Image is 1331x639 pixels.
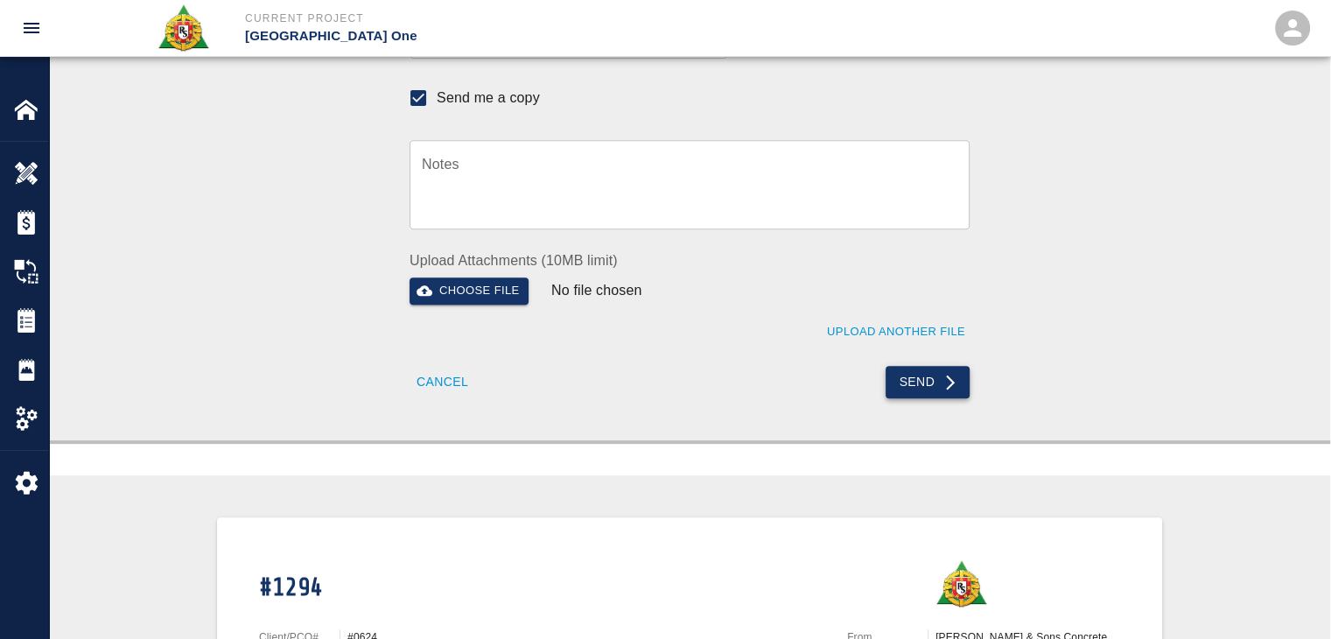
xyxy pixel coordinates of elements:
p: No file chosen [551,280,642,301]
p: Current Project [245,11,760,26]
button: Upload Another File [823,319,970,346]
img: Roger & Sons Concrete [935,559,988,608]
p: [GEOGRAPHIC_DATA] One [245,26,760,46]
button: Choose file [410,277,529,305]
img: Roger & Sons Concrete [157,4,210,53]
button: Cancel [410,366,475,398]
span: Send me a copy [437,88,540,109]
label: Upload Attachments (10MB limit) [410,250,970,270]
button: Send [886,366,970,398]
button: open drawer [11,7,53,49]
h1: #1294 [259,573,826,604]
iframe: Chat Widget [1243,555,1331,639]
